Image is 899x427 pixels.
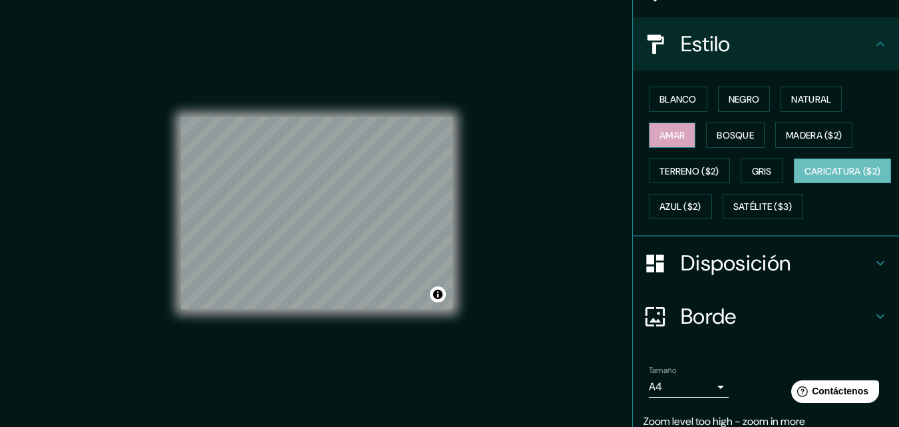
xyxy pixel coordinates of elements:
[718,87,771,112] button: Negro
[659,93,697,105] font: Blanco
[659,201,701,213] font: Azul ($2)
[649,123,695,148] button: Amar
[741,159,783,184] button: Gris
[752,165,772,177] font: Gris
[723,194,803,219] button: Satélite ($3)
[729,93,760,105] font: Negro
[659,129,685,141] font: Amar
[633,290,899,343] div: Borde
[706,123,765,148] button: Bosque
[649,87,707,112] button: Blanco
[717,129,754,141] font: Bosque
[633,17,899,71] div: Estilo
[649,365,676,376] font: Tamaño
[430,286,446,302] button: Activar o desactivar atribución
[733,201,793,213] font: Satélite ($3)
[649,376,729,398] div: A4
[681,30,731,58] font: Estilo
[659,165,719,177] font: Terreno ($2)
[786,129,842,141] font: Madera ($2)
[805,165,881,177] font: Caricatura ($2)
[775,123,852,148] button: Madera ($2)
[649,380,662,394] font: A4
[781,375,884,412] iframe: Lanzador de widgets de ayuda
[681,249,791,277] font: Disposición
[791,93,831,105] font: Natural
[181,117,452,309] canvas: Mapa
[681,302,737,330] font: Borde
[633,236,899,290] div: Disposición
[649,159,730,184] button: Terreno ($2)
[781,87,842,112] button: Natural
[649,194,712,219] button: Azul ($2)
[794,159,892,184] button: Caricatura ($2)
